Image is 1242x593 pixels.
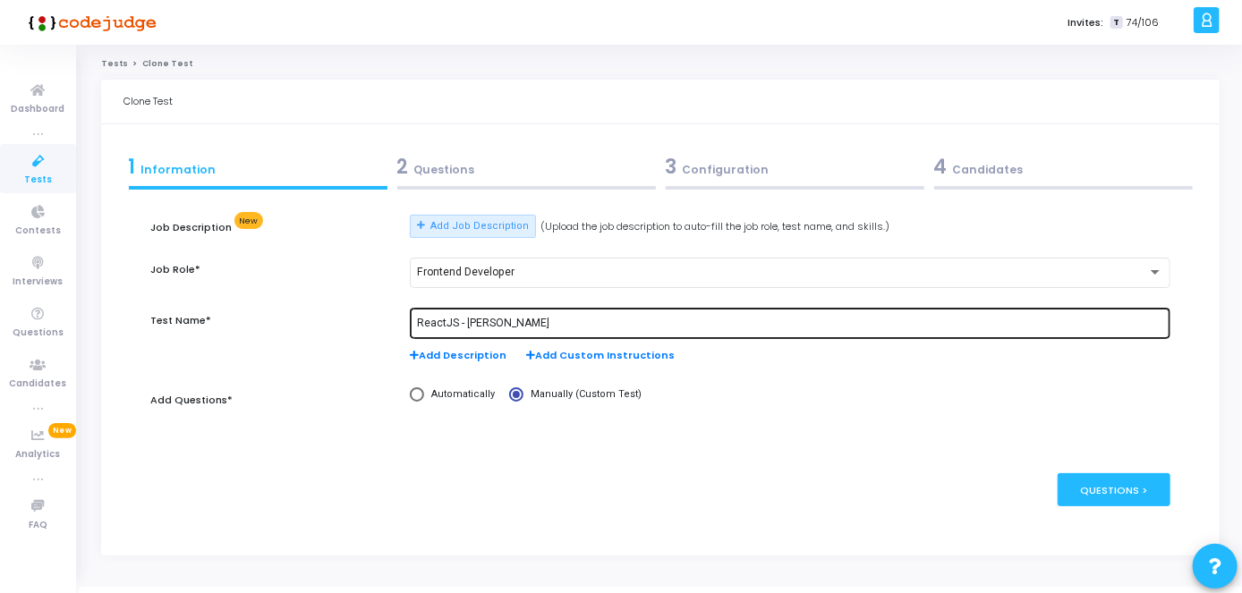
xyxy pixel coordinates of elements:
a: 4Candidates [929,147,1197,195]
span: FAQ [29,518,47,533]
span: 74/106 [1127,15,1159,30]
label: Test Name* [150,313,211,328]
span: Questions [13,326,64,341]
span: Add Custom Instructions [526,348,675,363]
span: Add Job Description [430,219,529,234]
img: logo [22,4,157,40]
span: Dashboard [12,102,65,117]
span: Contests [15,224,61,239]
nav: breadcrumb [101,58,1220,70]
span: Tests [24,173,52,188]
label: Job Role* [150,262,200,277]
span: Automatically [424,387,495,402]
span: Frontend Developer [417,266,515,278]
label: Invites: [1068,15,1103,30]
span: New [48,423,76,438]
span: Manually (Custom Test) [523,387,642,402]
a: Tests [101,58,128,69]
span: 1 [129,153,136,181]
div: Information [129,152,387,182]
div: Candidates [934,152,1193,182]
span: 3 [666,153,677,181]
label: Add Questions* [150,393,233,408]
div: Questions > [1058,473,1171,506]
button: Add Job Description [410,215,536,238]
span: Analytics [16,447,61,462]
span: 2 [397,153,409,181]
div: Configuration [666,152,924,182]
span: New [234,212,263,229]
a: 1Information [123,147,392,195]
a: 3Configuration [660,147,929,195]
span: (Upload the job description to auto-fill the job role, test name, and skills.) [541,219,890,234]
span: Candidates [10,377,67,392]
div: Questions [397,152,656,182]
label: Job Description [150,219,263,236]
a: 2Questions [392,147,660,195]
span: Add Description [410,348,506,363]
span: T [1110,16,1122,30]
span: Clone Test [142,58,192,69]
span: 4 [934,153,948,181]
div: Clone Test [123,80,173,123]
span: Interviews [13,275,64,290]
